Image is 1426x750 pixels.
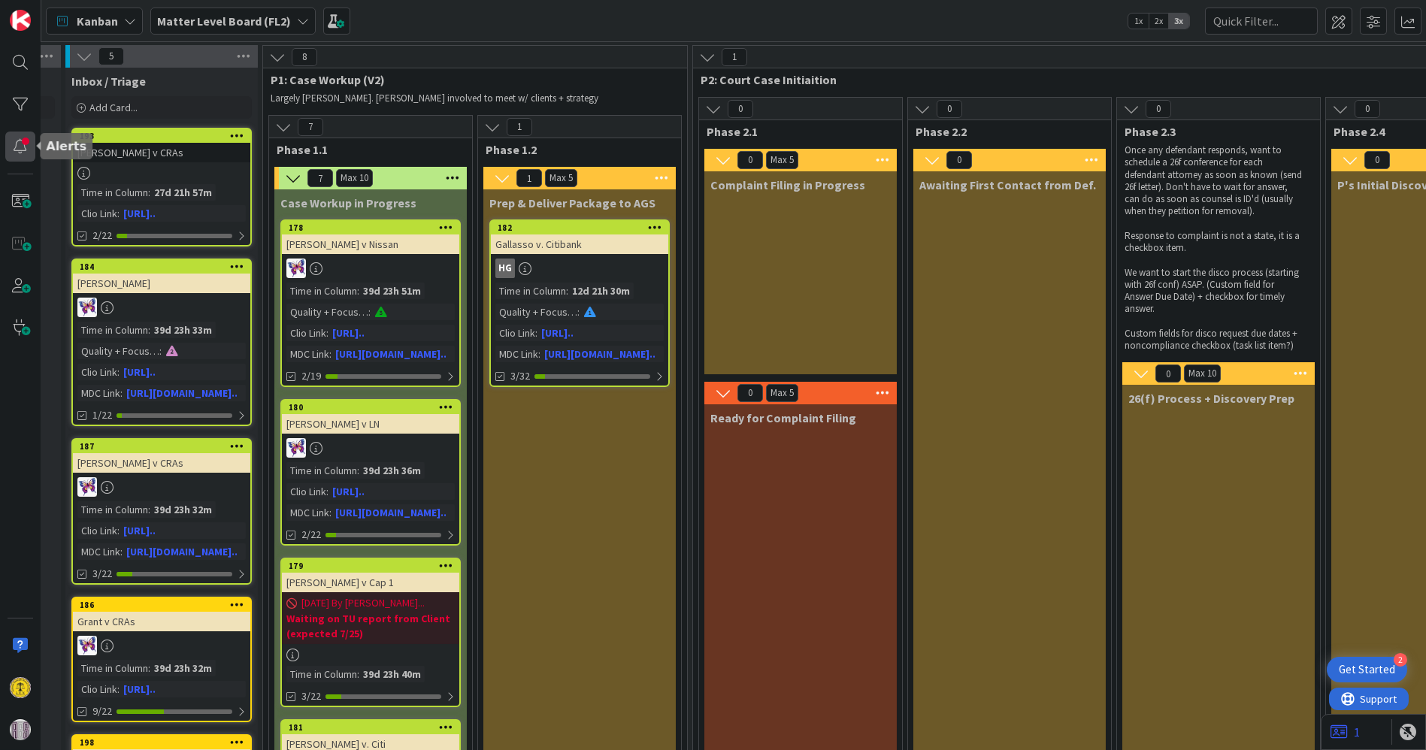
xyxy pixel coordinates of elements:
span: : [148,184,150,201]
div: Max 10 [341,174,368,182]
div: 178[PERSON_NAME] v Nissan [282,221,459,254]
span: Complaint Filing in Progress [710,177,865,192]
a: 182Gallasso v. CitibankHGTime in Column:12d 21h 30mQuality + Focus Level:Clio Link:[URL]..MDC Lin... [489,219,670,387]
div: HG [495,259,515,278]
div: Gallasso v. Citibank [491,234,668,254]
a: [URL][DOMAIN_NAME].. [544,347,655,361]
div: Get Started [1339,662,1395,677]
div: 184[PERSON_NAME] [73,260,250,293]
div: 198 [73,736,250,749]
span: 7 [298,118,323,136]
div: 186 [80,600,250,610]
div: MDC Link [77,385,120,401]
img: DB [77,298,97,317]
div: [PERSON_NAME] v Nissan [282,234,459,254]
a: [URL][DOMAIN_NAME].. [126,386,238,400]
span: : [148,501,150,518]
div: 179 [282,559,459,573]
span: : [148,660,150,676]
span: 0 [1364,151,1390,169]
span: Support [32,2,68,20]
div: [PERSON_NAME] v Cap 1 [282,573,459,592]
div: 181 [289,722,459,733]
a: 180[PERSON_NAME] v LNDBTime in Column:39d 23h 36mClio Link:[URL]..MDC Link:[URL][DOMAIN_NAME]..2/22 [280,399,461,546]
a: [URL][DOMAIN_NAME].. [126,545,238,558]
div: Open Get Started checklist, remaining modules: 2 [1327,657,1407,682]
div: 187 [80,441,250,452]
div: Clio Link [77,364,117,380]
span: : [117,522,120,539]
span: 3x [1169,14,1189,29]
input: Quick Filter... [1205,8,1318,35]
span: 0 [1146,100,1171,118]
span: 1 [516,169,542,187]
span: 0 [937,100,962,118]
span: : [535,325,537,341]
div: 182 [491,221,668,234]
span: Phase 1.2 [486,142,662,157]
a: [URL].. [123,524,156,537]
span: 1 [507,118,532,136]
span: : [357,666,359,682]
div: Max 10 [1188,370,1216,377]
img: TG [10,677,31,698]
div: Time in Column [286,283,357,299]
span: : [148,322,150,338]
div: 179[PERSON_NAME] v Cap 1 [282,559,459,592]
div: 198 [80,737,250,748]
span: Kanban [77,12,118,30]
div: Time in Column [286,666,357,682]
div: Time in Column [77,322,148,338]
div: 39d 23h 32m [150,660,216,676]
div: DB [73,298,250,317]
p: Largely [PERSON_NAME]. [PERSON_NAME] involved to meet w/ clients + strategy [271,92,646,104]
div: 39d 23h 40m [359,666,425,682]
a: [URL][DOMAIN_NAME].. [335,347,447,361]
span: : [159,343,162,359]
p: We want to start the disco process (starting with 26f conf) ASAP. (Custom field for Answer Due Da... [1125,267,1302,316]
div: 180 [282,401,459,414]
div: 39d 23h 36m [359,462,425,479]
img: DB [286,438,306,458]
div: MDC Link [286,504,329,521]
img: avatar [10,719,31,740]
div: 2 [1394,653,1407,667]
div: Clio Link [77,681,117,697]
span: 3/32 [510,368,530,384]
div: 184 [73,260,250,274]
a: [URL][DOMAIN_NAME].. [335,506,447,519]
span: Phase 2.3 [1125,124,1301,139]
span: Phase 1.1 [277,142,453,157]
div: 27d 21h 57m [150,184,216,201]
span: 0 [737,384,763,402]
span: 5 [98,47,124,65]
div: 186Grant v CRAs [73,598,250,631]
span: [DATE] By [PERSON_NAME]... [301,595,425,611]
div: Grant v CRAs [73,612,250,631]
div: DB [73,636,250,655]
a: [URL].. [123,207,156,220]
a: [URL].. [541,326,574,340]
div: Clio Link [77,205,117,222]
div: Time in Column [77,184,148,201]
div: Max 5 [771,389,794,397]
span: P1: Case Workup (V2) [271,72,668,87]
div: Time in Column [286,462,357,479]
span: : [368,304,371,320]
span: Prep & Deliver Package to AGS [489,195,655,210]
span: 9/22 [92,703,112,719]
span: 0 [1155,364,1181,383]
div: 180[PERSON_NAME] v LN [282,401,459,434]
span: Add Card... [89,101,138,114]
span: 0 [946,151,972,169]
div: 39d 23h 33m [150,322,216,338]
div: Quality + Focus Level [495,304,577,320]
b: Waiting on TU report from Client (expected 7/25) [286,611,455,641]
div: Time in Column [77,660,148,676]
div: 184 [80,262,250,272]
span: : [120,385,123,401]
a: 193[PERSON_NAME] v CRAsTime in Column:27d 21h 57mClio Link:[URL]..2/22 [71,128,252,246]
div: 178 [289,222,459,233]
div: Quality + Focus Level [77,343,159,359]
p: Response to complaint is not a state, it is a checkbox item. [1125,230,1302,255]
